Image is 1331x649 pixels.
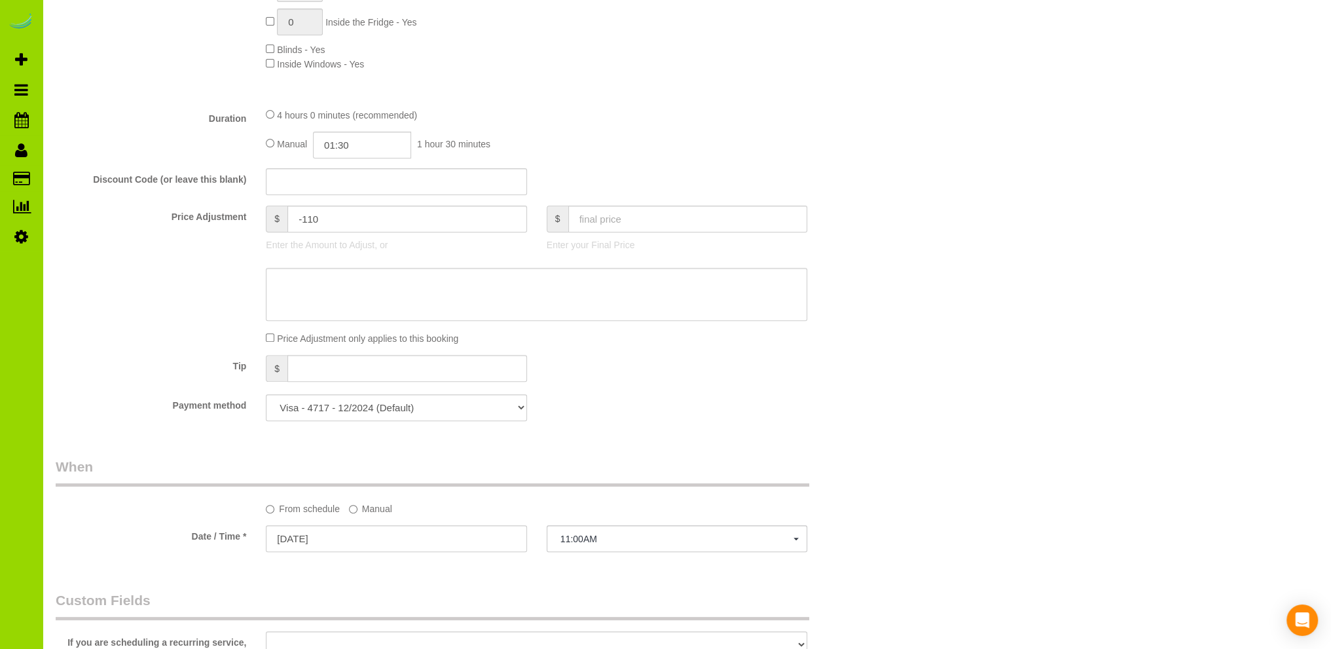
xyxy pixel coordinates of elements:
[277,45,325,55] span: Blinds - Yes
[277,59,364,69] span: Inside Windows - Yes
[8,13,34,31] img: Automaid Logo
[46,355,256,373] label: Tip
[349,498,392,515] label: Manual
[1286,604,1318,636] div: Open Intercom Messenger
[266,206,287,232] span: $
[46,525,256,543] label: Date / Time *
[266,525,526,552] input: MM/DD/YYYY
[56,591,809,620] legend: Custom Fields
[547,525,807,552] button: 11:00AM
[349,505,357,513] input: Manual
[46,394,256,412] label: Payment method
[277,333,458,344] span: Price Adjustment only applies to this booking
[266,355,287,382] span: $
[46,206,256,223] label: Price Adjustment
[547,206,568,232] span: $
[277,139,307,149] span: Manual
[568,206,808,232] input: final price
[46,168,256,186] label: Discount Code (or leave this blank)
[46,107,256,125] label: Duration
[266,498,340,515] label: From schedule
[277,110,417,121] span: 4 hours 0 minutes (recommended)
[325,17,416,28] span: Inside the Fridge - Yes
[266,505,274,513] input: From schedule
[266,238,526,251] p: Enter the Amount to Adjust, or
[547,238,807,251] p: Enter your Final Price
[56,457,809,487] legend: When
[560,534,793,544] span: 11:00AM
[417,139,490,149] span: 1 hour 30 minutes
